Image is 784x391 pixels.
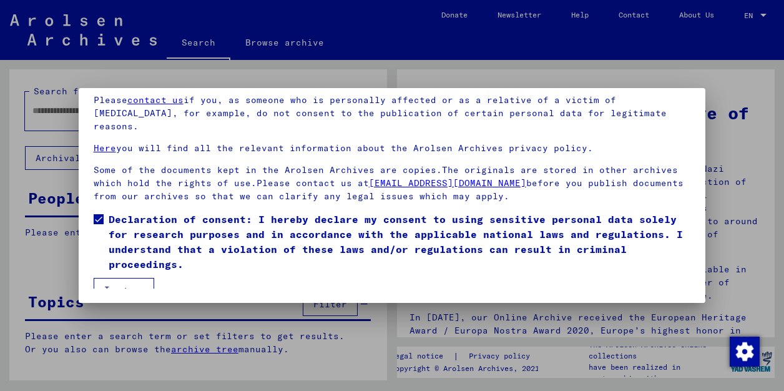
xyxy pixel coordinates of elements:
[369,177,526,189] a: [EMAIL_ADDRESS][DOMAIN_NAME]
[109,212,691,272] span: Declaration of consent: I hereby declare my consent to using sensitive personal data solely for r...
[730,337,760,367] img: Change consent
[94,142,116,154] a: Here
[94,278,154,302] button: I agree
[127,94,184,106] a: contact us
[94,164,691,203] p: Some of the documents kept in the Arolsen Archives are copies.The originals are stored in other a...
[94,94,691,133] p: Please if you, as someone who is personally affected or as a relative of a victim of [MEDICAL_DAT...
[729,336,759,366] div: Change consent
[94,142,691,155] p: you will find all the relevant information about the Arolsen Archives privacy policy.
